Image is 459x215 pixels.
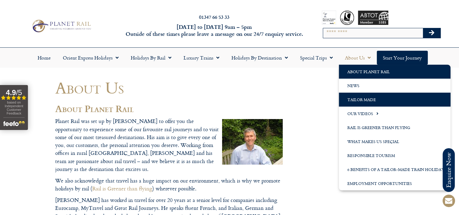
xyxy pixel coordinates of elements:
a: Home [32,51,57,65]
ul: About Us [339,65,451,190]
a: Our Videos [339,107,451,121]
a: About Us [339,51,377,65]
a: Responsible Tourism [339,148,451,162]
a: Tailor Made [339,93,451,107]
nav: Menu [3,51,456,65]
a: 6 Benefits of a Tailor-Made Train Holiday [339,162,451,176]
a: What Makes us Special [339,135,451,148]
a: Special Trips [294,51,339,65]
a: Orient Express Holidays [57,51,125,65]
a: Holidays by Destination [225,51,294,65]
a: Employment Opportunities [339,176,451,190]
a: 01347 66 53 33 [199,13,229,20]
h6: [DATE] to [DATE] 9am – 5pm Outside of these times please leave a message on our 24/7 enquiry serv... [124,23,304,38]
img: Planet Rail Train Holidays Logo [30,18,93,34]
a: About Planet Rail [339,65,451,79]
a: News [339,79,451,93]
a: Holidays by Rail [125,51,177,65]
a: Start your Journey [377,51,428,65]
a: Luxury Trains [177,51,225,65]
button: Search [423,28,440,38]
a: Rail is Greener than Flying [339,121,451,135]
